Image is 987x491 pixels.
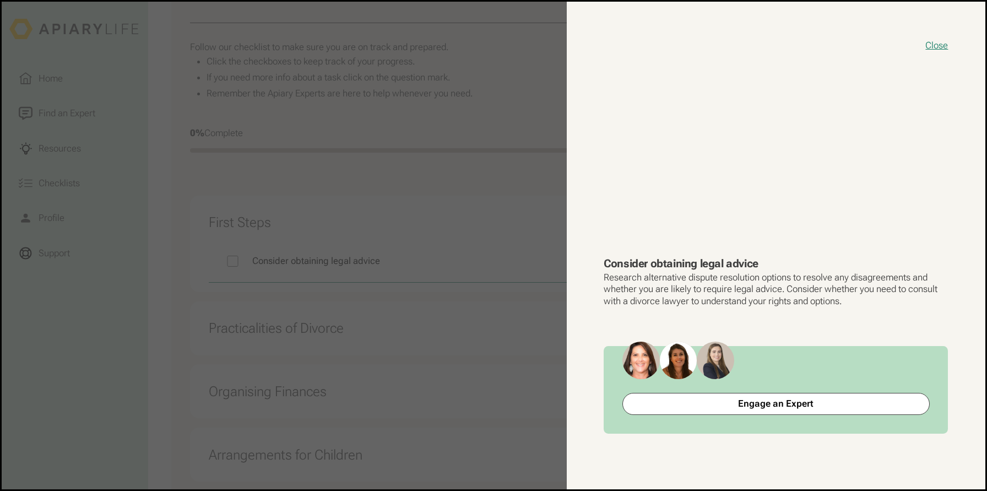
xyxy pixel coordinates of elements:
[604,255,948,272] h3: Consider obtaining legal advice
[604,272,948,306] p: Research alternative dispute resolution options to resolve any disagreements and whether you are ...
[925,39,948,52] button: close modal
[2,2,985,489] button: close modal
[622,393,930,415] a: Engage an Expert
